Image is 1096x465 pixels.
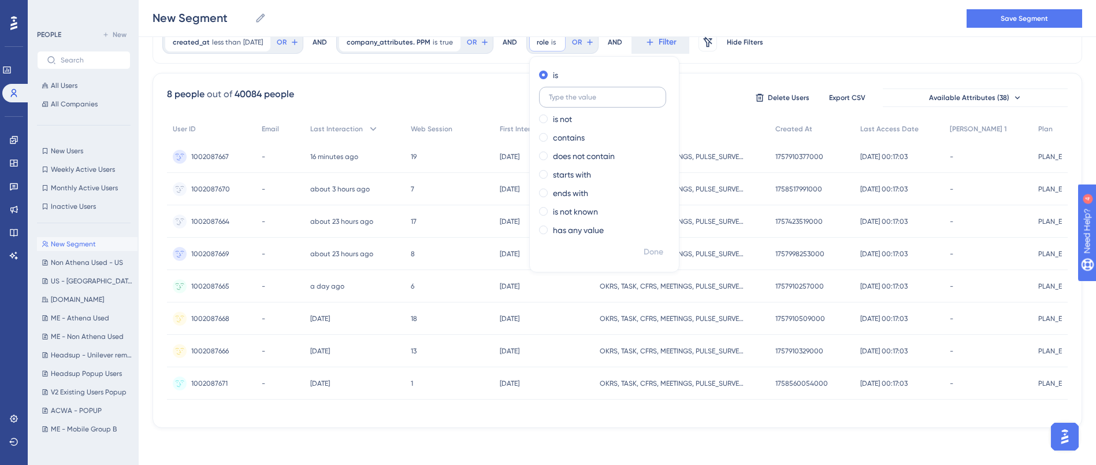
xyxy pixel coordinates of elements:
button: New Segment [37,237,138,251]
button: Export CSV [818,88,876,107]
span: - [950,249,953,259]
span: All Users [51,81,77,90]
span: PLAN_E [1038,379,1062,388]
span: Available Attributes (38) [929,93,1009,102]
span: - [262,184,265,194]
input: Type the value [549,93,656,101]
button: ME - Mobile Group B [37,422,138,436]
span: PLAN_E [1038,217,1062,226]
span: [DOMAIN_NAME] [51,295,104,304]
span: Headsup Popup Users [51,369,122,378]
label: starts with [553,168,591,182]
span: New Users [51,146,83,156]
time: [DATE] [500,347,519,355]
span: New Segment [51,239,96,249]
span: - [262,217,265,226]
span: - [950,379,953,388]
span: [DATE] 00:17:03 [860,217,908,226]
span: - [262,249,265,259]
span: [DATE] 00:17:03 [860,314,908,323]
span: PLAN_E [1038,282,1062,291]
span: Weekly Active Users [51,165,115,174]
span: V2 Existing Users Popup [51,387,127,397]
span: US - [GEOGRAPHIC_DATA] Used [51,276,133,286]
span: 1758517991000 [775,184,822,194]
div: out of [207,87,232,101]
span: OKRS, TASK, CFRS, MEETINGS, PULSE_SURVEY, PPM, NOTE [600,314,744,323]
span: 19 [411,152,417,161]
span: 1757910377000 [775,152,823,161]
span: Inactive Users [51,202,96,211]
div: 8 people [167,87,205,101]
div: AND [608,31,622,54]
span: - [262,314,265,323]
span: 1757998253000 [775,249,824,259]
button: ME - Athena Used [37,311,138,325]
span: [DATE] 00:17:03 [860,152,908,161]
span: PLAN_E [1038,346,1062,356]
label: is not known [553,205,598,219]
span: - [950,184,953,194]
span: 1002087668 [191,314,229,323]
span: Created At [775,124,812,134]
span: Monthly Active Users [51,183,118,193]
button: ME - Non Athena Used [37,330,138,344]
span: Delete Users [768,93,809,102]
input: Search [61,56,121,64]
span: OKRS, TASK, CFRS, MEETINGS, PULSE_SURVEY, PPM, NOTE [600,282,744,291]
time: [DATE] [500,185,519,193]
span: Done [644,245,663,259]
span: Headsup - Unilever removed [51,350,133,360]
span: [DATE] 00:17:03 [860,282,908,291]
span: ACWA - POPUP [51,406,102,415]
label: contains [553,131,585,145]
span: 18 [411,314,417,323]
label: is [553,68,558,82]
span: - [950,314,953,323]
span: OR [572,38,582,47]
button: Hide Filters [726,33,763,51]
span: true [440,38,453,47]
button: V2 Existing Users Popup [37,385,138,399]
span: 1757910509000 [775,314,825,323]
span: - [950,217,953,226]
span: less than [212,38,241,47]
time: about 3 hours ago [310,185,370,193]
span: Plan [1038,124,1053,134]
span: ME - Athena Used [51,313,109,323]
button: OR [465,33,491,51]
button: Available Attributes (38) [883,88,1068,107]
span: PLAN_E [1038,314,1062,323]
button: Monthly Active Users [37,181,131,195]
span: 1002087671 [191,379,228,388]
span: 1002087670 [191,184,230,194]
button: Filter [631,31,689,54]
span: Need Help? [27,3,72,17]
span: created_at [173,38,210,47]
span: 1757910329000 [775,346,823,356]
span: role [537,38,549,47]
time: a day ago [310,282,344,290]
span: [DATE] 00:17:03 [860,249,908,259]
time: about 23 hours ago [310,250,373,258]
button: US - [GEOGRAPHIC_DATA] Used [37,274,138,288]
span: - [950,346,953,356]
div: AND [503,31,517,54]
span: 13 [411,346,417,356]
span: [DATE] 00:17:03 [860,346,908,356]
span: - [262,379,265,388]
time: [DATE] [310,379,330,387]
span: All Companies [51,99,98,109]
button: All Users [37,79,131,93]
time: [DATE] [500,153,519,161]
button: ACWA - POPUP [37,404,138,418]
span: 1002087667 [191,152,229,161]
span: 6 [411,282,414,291]
span: 7 [411,184,414,194]
div: 4 [80,6,84,15]
span: Email [262,124,279,134]
button: Done [637,242,670,263]
span: 1002087666 [191,346,229,356]
button: [DOMAIN_NAME] [37,293,138,307]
